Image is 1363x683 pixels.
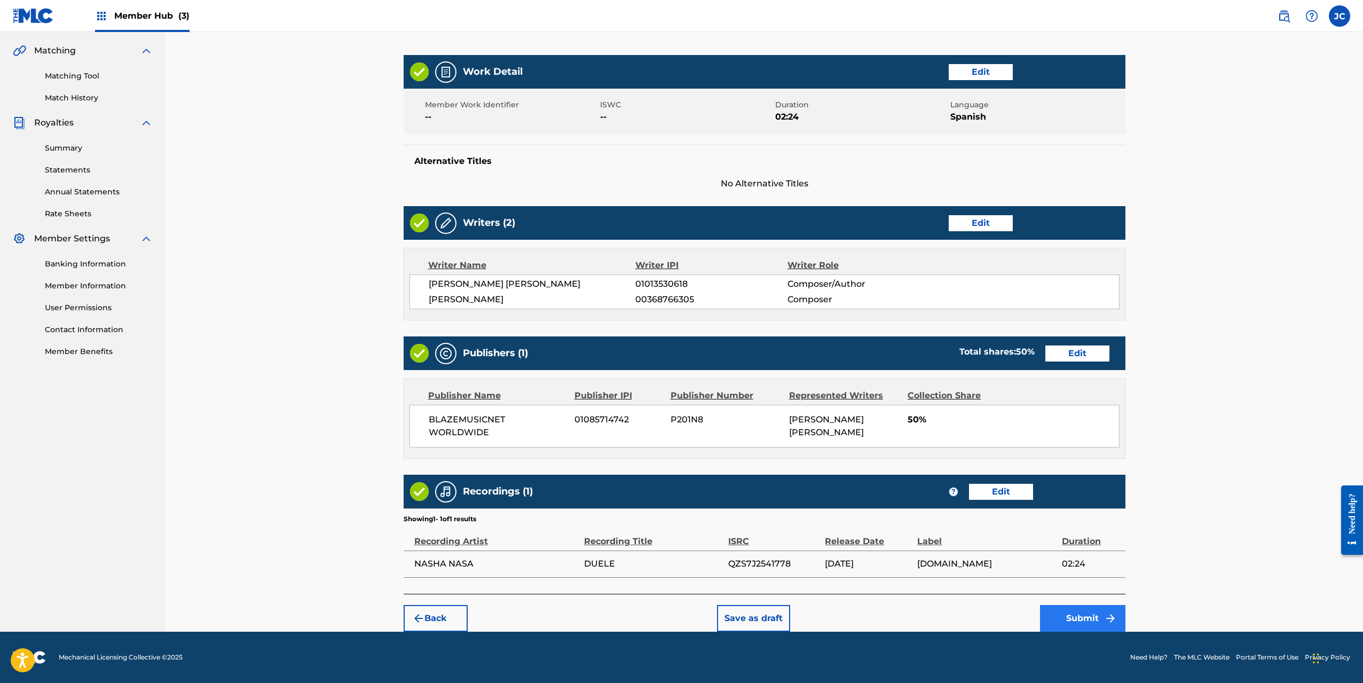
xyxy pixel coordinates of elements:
[45,324,153,335] a: Contact Information
[410,62,429,81] img: Valid
[1329,5,1350,27] div: User Menu
[949,64,1013,80] button: Edit
[1062,524,1120,548] div: Duration
[414,558,579,570] span: NASHA NASA
[1278,10,1290,22] img: search
[34,232,110,245] span: Member Settings
[463,217,515,229] h5: Writers (2)
[13,232,26,245] img: Member Settings
[728,558,820,570] span: QZS7J2541778
[13,116,26,129] img: Royalties
[959,346,1035,358] div: Total shares:
[671,389,781,402] div: Publisher Number
[1016,347,1035,357] span: 50 %
[671,413,781,426] span: P201N8
[45,92,153,104] a: Match History
[1310,632,1363,683] iframe: Chat Widget
[949,215,1013,231] button: Edit
[429,293,636,306] span: [PERSON_NAME]
[13,44,26,57] img: Matching
[404,605,468,632] button: Back
[439,66,452,78] img: Work Detail
[1040,605,1125,632] button: Submit
[917,524,1056,548] div: Label
[45,70,153,82] a: Matching Tool
[410,482,429,501] img: Valid
[600,111,773,123] span: --
[787,278,926,291] span: Composer/Author
[908,413,1119,426] span: 50%
[45,302,153,313] a: User Permissions
[404,514,476,524] p: Showing 1 - 1 of 1 results
[825,524,912,548] div: Release Date
[1305,653,1350,662] a: Privacy Policy
[463,66,523,78] h5: Work Detail
[429,413,567,439] span: BLAZEMUSICNET WORLDWIDE
[425,99,597,111] span: Member Work Identifier
[178,11,190,21] span: (3)
[1174,653,1230,662] a: The MLC Website
[1130,653,1168,662] a: Need Help?
[439,347,452,360] img: Publishers
[728,524,820,548] div: ISRC
[414,524,579,548] div: Recording Artist
[463,485,533,498] h5: Recordings (1)
[428,259,636,272] div: Writer Name
[1301,5,1322,27] div: Help
[45,186,153,198] a: Annual Statements
[635,278,787,291] span: 01013530618
[787,293,926,306] span: Composer
[574,413,663,426] span: 01085714742
[635,259,787,272] div: Writer IPI
[775,99,948,111] span: Duration
[950,99,1123,111] span: Language
[429,278,636,291] span: [PERSON_NAME] [PERSON_NAME]
[1104,612,1117,625] img: f7272a7cc735f4ea7f67.svg
[1333,477,1363,563] iframe: Resource Center
[1305,10,1318,22] img: help
[414,156,1115,167] h5: Alternative Titles
[45,258,153,270] a: Banking Information
[949,488,958,496] span: ?
[140,232,153,245] img: expand
[917,558,1056,570] span: [DOMAIN_NAME]
[412,612,425,625] img: 7ee5dd4eb1f8a8e3ef2f.svg
[969,484,1033,500] button: Edit
[34,116,74,129] span: Royalties
[404,177,1125,190] span: No Alternative Titles
[59,653,183,662] span: Mechanical Licensing Collective © 2025
[908,389,1011,402] div: Collection Share
[410,214,429,232] img: Valid
[584,558,723,570] span: DUELE
[1273,5,1295,27] a: Public Search
[1313,642,1319,674] div: Drag
[45,143,153,154] a: Summary
[439,485,452,498] img: Recordings
[1236,653,1298,662] a: Portal Terms of Use
[775,111,948,123] span: 02:24
[600,99,773,111] span: ISWC
[1062,558,1120,570] span: 02:24
[45,164,153,176] a: Statements
[425,111,597,123] span: --
[34,44,76,57] span: Matching
[463,347,528,359] h5: Publishers (1)
[717,605,790,632] button: Save as draft
[635,293,787,306] span: 00368766305
[789,389,900,402] div: Represented Writers
[787,259,926,272] div: Writer Role
[1045,346,1109,362] button: Edit
[950,111,1123,123] span: Spanish
[114,10,190,22] span: Member Hub
[13,8,54,23] img: MLC Logo
[140,116,153,129] img: expand
[584,524,723,548] div: Recording Title
[45,346,153,357] a: Member Benefits
[410,344,429,363] img: Valid
[574,389,663,402] div: Publisher IPI
[140,44,153,57] img: expand
[825,558,912,570] span: [DATE]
